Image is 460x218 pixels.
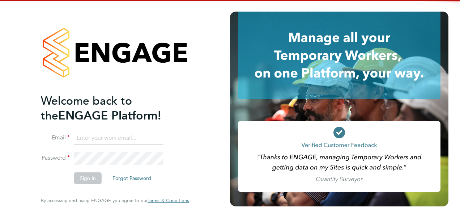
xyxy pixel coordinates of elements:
[41,94,132,123] span: Welcome back to the
[41,154,70,162] label: Password
[107,172,157,184] button: Forgot Password
[41,197,189,204] span: By accessing and using ENGAGE you agree to our
[41,134,70,142] label: Email
[148,198,189,204] a: Terms & Conditions
[41,93,182,123] h2: ENGAGE Platform!
[74,132,163,145] input: Enter your work email...
[74,172,102,184] button: Sign In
